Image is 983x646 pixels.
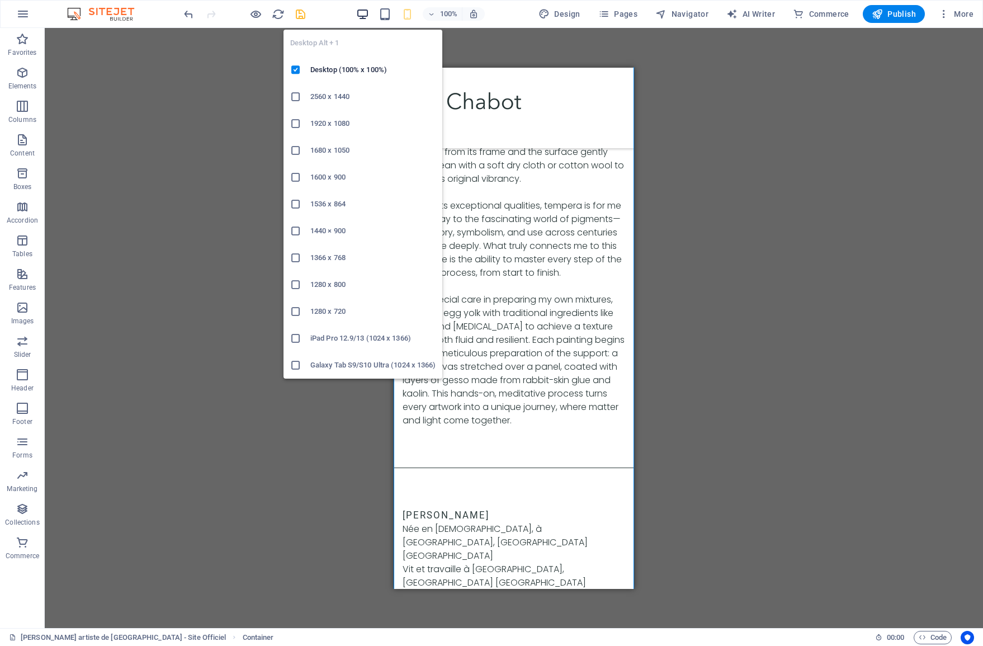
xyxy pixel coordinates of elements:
p: Content [10,149,35,158]
button: save [294,7,307,21]
p: Marketing [7,484,37,493]
img: Editor Logo [64,7,148,21]
p: Footer [12,417,32,426]
p: Accordion [7,216,38,225]
nav: breadcrumb [243,631,274,644]
button: Pages [594,5,642,23]
span: Click to select. Double-click to edit [243,631,274,644]
button: Usercentrics [961,631,974,644]
span: Code [919,631,947,644]
span: Commerce [793,8,849,20]
span: 00 00 [887,631,904,644]
span: Pages [598,8,637,20]
a: Click to cancel selection. Double-click to open Pages [9,631,226,644]
i: Undo: Change text (Ctrl+Z) [182,8,195,21]
span: Navigator [655,8,708,20]
div: Design (Ctrl+Alt+Y) [534,5,585,23]
p: Collections [5,518,39,527]
h6: 1600 x 900 [310,171,436,184]
p: Tables [12,249,32,258]
p: Slider [14,350,31,359]
i: On resize automatically adjust zoom level to fit chosen device. [469,9,479,19]
h6: 1440 × 900 [310,224,436,238]
span: : [895,633,896,642]
h6: 1280 x 800 [310,278,436,291]
h6: 1680 x 1050 [310,144,436,157]
button: reload [271,7,285,21]
button: Code [914,631,952,644]
button: Design [534,5,585,23]
h6: 100% [439,7,457,21]
p: Forms [12,451,32,460]
h6: 1920 x 1080 [310,117,436,130]
p: Boxes [13,182,32,191]
button: 100% [423,7,462,21]
h6: 1280 x 720 [310,305,436,318]
button: More [934,5,978,23]
button: Commerce [788,5,854,23]
button: Navigator [651,5,713,23]
h6: 2560 x 1440 [310,90,436,103]
p: Elements [8,82,37,91]
i: Save (Ctrl+S) [294,8,307,21]
h6: Desktop (100% x 100%) [310,63,436,77]
span: Publish [872,8,916,20]
p: Header [11,384,34,393]
button: undo [182,7,195,21]
h6: iPad Pro 12.9/13 (1024 x 1366) [310,332,436,345]
p: Columns [8,115,36,124]
p: Commerce [6,551,39,560]
h6: Galaxy Tab S9/S10 Ultra (1024 x 1366) [310,359,436,372]
h6: 1366 x 768 [310,251,436,265]
h6: 1536 x 864 [310,197,436,211]
p: Features [9,283,36,292]
button: AI Writer [722,5,779,23]
p: Favorites [8,48,36,57]
span: AI Writer [726,8,775,20]
span: Design [538,8,580,20]
h6: Session time [875,631,905,644]
p: Images [11,317,34,326]
button: Publish [863,5,925,23]
span: More [938,8,973,20]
